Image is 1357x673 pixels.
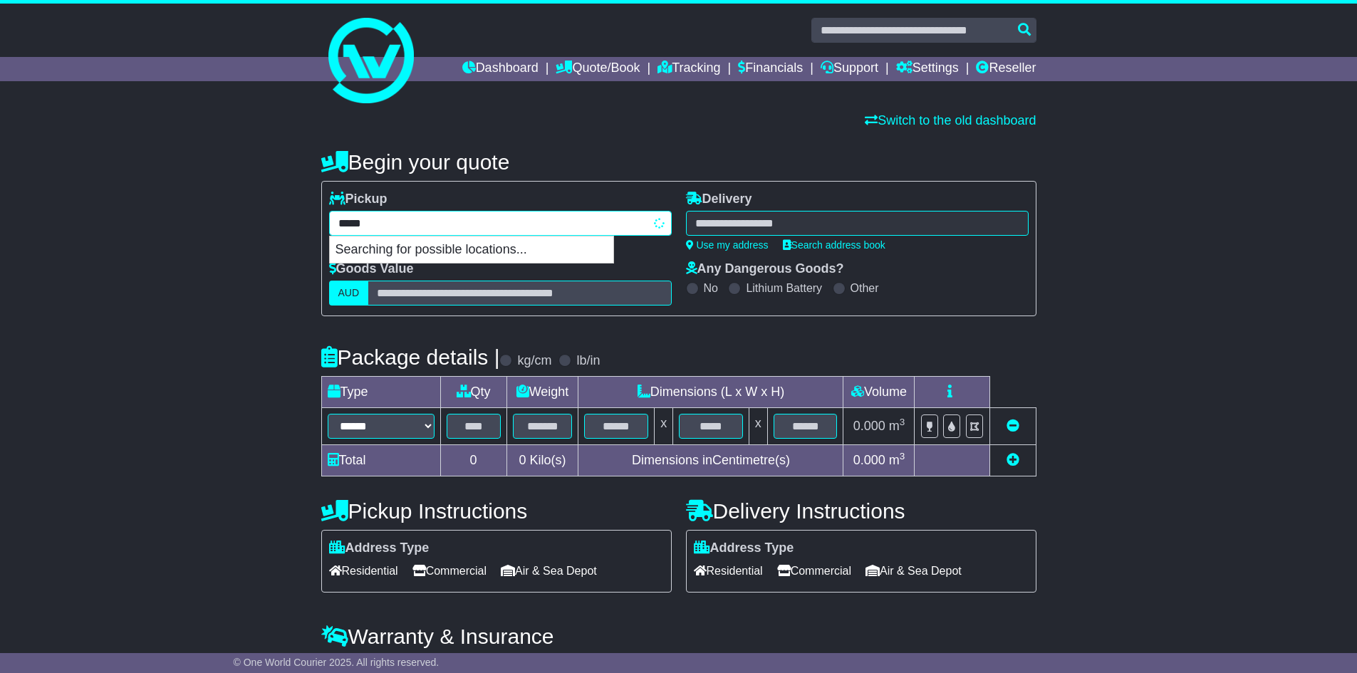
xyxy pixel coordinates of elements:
h4: Package details | [321,345,500,369]
a: Use my address [686,239,769,251]
a: Add new item [1007,453,1019,467]
span: 0 [519,453,526,467]
span: Commercial [412,560,487,582]
span: Residential [694,560,763,582]
td: Dimensions (L x W x H) [578,377,843,408]
a: Switch to the old dashboard [865,113,1036,127]
td: Qty [440,377,506,408]
label: Address Type [329,541,430,556]
label: Lithium Battery [746,281,822,295]
label: Address Type [694,541,794,556]
label: kg/cm [517,353,551,369]
td: Type [321,377,440,408]
typeahead: Please provide city [329,211,672,236]
a: Search address book [783,239,885,251]
td: Volume [843,377,915,408]
span: Air & Sea Depot [501,560,597,582]
a: Tracking [657,57,720,81]
label: AUD [329,281,369,306]
a: Support [821,57,878,81]
h4: Warranty & Insurance [321,625,1036,648]
td: Dimensions in Centimetre(s) [578,445,843,476]
label: Any Dangerous Goods? [686,261,844,277]
td: x [749,408,767,445]
td: Weight [506,377,578,408]
span: © One World Courier 2025. All rights reserved. [234,657,440,668]
a: Reseller [976,57,1036,81]
span: m [889,453,905,467]
label: Other [851,281,879,295]
label: Delivery [686,192,752,207]
span: m [889,419,905,433]
a: Quote/Book [556,57,640,81]
td: x [655,408,673,445]
a: Dashboard [462,57,539,81]
h4: Pickup Instructions [321,499,672,523]
td: 0 [440,445,506,476]
h4: Begin your quote [321,150,1036,174]
span: Residential [329,560,398,582]
label: Pickup [329,192,388,207]
a: Settings [896,57,959,81]
sup: 3 [900,451,905,461]
td: Kilo(s) [506,445,578,476]
span: Air & Sea Depot [865,560,962,582]
span: 0.000 [853,453,885,467]
h4: Delivery Instructions [686,499,1036,523]
span: 0.000 [853,419,885,433]
a: Remove this item [1007,419,1019,433]
a: Financials [738,57,803,81]
p: Searching for possible locations... [330,236,613,264]
span: Commercial [777,560,851,582]
label: Goods Value [329,261,414,277]
label: No [704,281,718,295]
sup: 3 [900,417,905,427]
label: lb/in [576,353,600,369]
td: Total [321,445,440,476]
